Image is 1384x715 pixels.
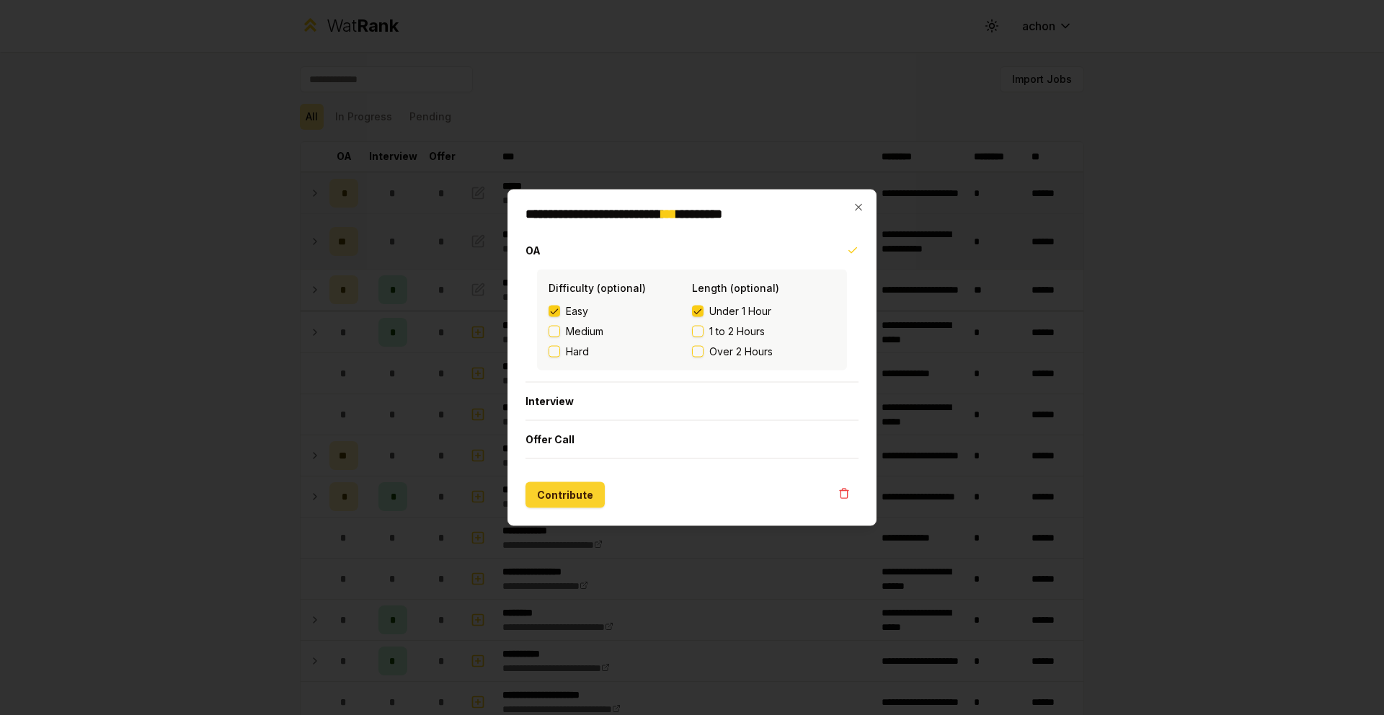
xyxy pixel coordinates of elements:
button: Offer Call [525,421,859,458]
span: Under 1 Hour [709,304,771,319]
button: Under 1 Hour [692,306,704,317]
span: Hard [566,345,589,359]
span: Easy [566,304,588,319]
button: Easy [549,306,560,317]
span: Medium [566,324,603,339]
label: Difficulty (optional) [549,282,646,294]
button: 1 to 2 Hours [692,326,704,337]
button: OA [525,232,859,270]
span: 1 to 2 Hours [709,324,765,339]
button: Over 2 Hours [692,346,704,357]
button: Interview [525,383,859,420]
label: Length (optional) [692,282,779,294]
button: Medium [549,326,560,337]
button: Contribute [525,482,605,508]
span: Over 2 Hours [709,345,773,359]
div: OA [525,270,859,382]
button: Hard [549,346,560,357]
